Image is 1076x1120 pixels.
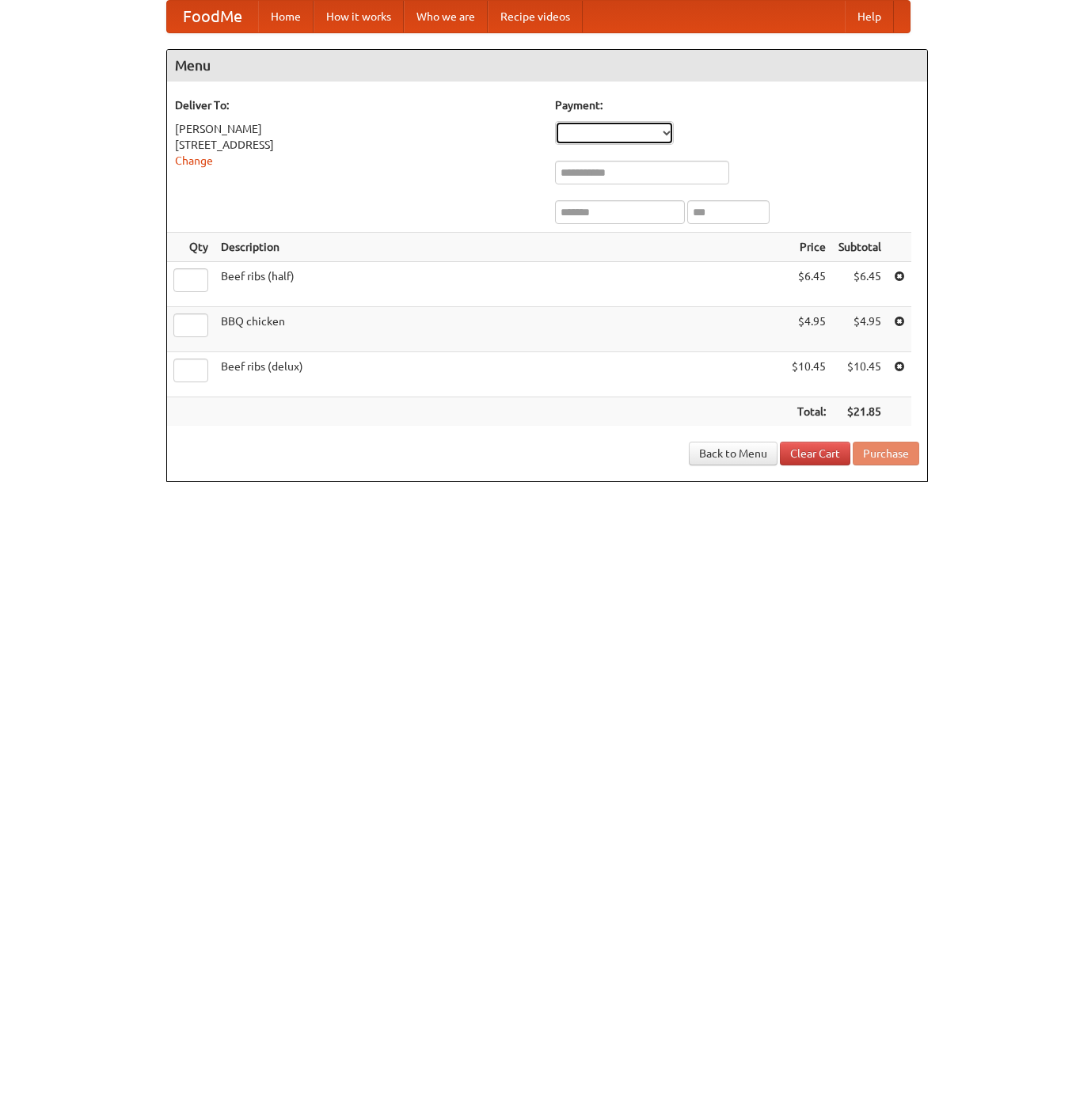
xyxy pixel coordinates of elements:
td: Beef ribs (half) [215,262,785,307]
th: Qty [167,233,215,262]
h5: Deliver To: [175,97,539,113]
th: $21.85 [832,397,888,427]
a: How it works [314,1,404,32]
th: Price [785,233,832,262]
th: Subtotal [832,233,888,262]
td: BBQ chicken [215,307,785,352]
a: Clear Cart [780,442,850,465]
a: Home [258,1,314,32]
a: Back to Menu [689,442,778,465]
td: $6.45 [785,262,832,307]
th: Total: [785,397,832,427]
div: [STREET_ADDRESS] [175,137,539,153]
div: [PERSON_NAME] [175,121,539,137]
a: FoodMe [167,1,258,32]
td: $10.45 [832,352,888,397]
td: $4.95 [832,307,888,352]
a: Help [845,1,894,32]
a: Change [175,154,213,167]
button: Purchase [853,442,919,465]
td: Beef ribs (delux) [215,352,785,397]
th: Description [215,233,785,262]
td: $10.45 [785,352,832,397]
a: Recipe videos [488,1,583,32]
td: $4.95 [785,307,832,352]
h5: Payment: [555,97,919,113]
td: $6.45 [832,262,888,307]
a: Who we are [404,1,488,32]
h4: Menu [167,50,927,82]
